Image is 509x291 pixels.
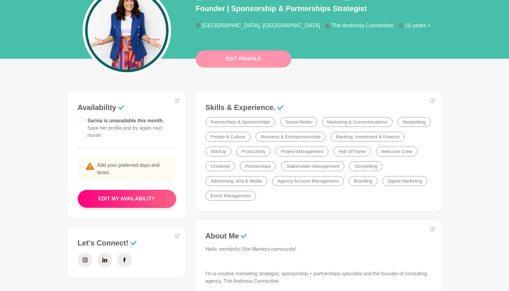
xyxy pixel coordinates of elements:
h3: Let's Connect! [78,238,176,248]
h3: Availability [78,103,176,112]
a: Facebook [117,253,132,267]
h3: Skills & Experience. [206,103,432,112]
button: edit my availability [78,190,176,208]
a: Instagram [78,253,92,267]
p: Founder | Sponsorship & Partnerships Strategist [196,3,441,14]
li: The Androsia Connection [325,23,398,28]
li: 10 years + [398,23,436,28]
button: Edit Profile [196,50,291,68]
p: Add your preferred days and times. [78,157,176,181]
span: Sarina is unavailable this month. [88,118,164,138]
a: LinkedIn [97,253,112,267]
h3: About Me [206,231,432,241]
span: Save her profile and try again next month. [88,125,162,138]
li: [GEOGRAPHIC_DATA], [GEOGRAPHIC_DATA] [196,23,325,28]
p: Hello, wonderful She Mentors community! [206,246,432,253]
p: I'm a creative marketing strategist, sponsorship + partnerships specialist and the founder of con... [206,270,432,285]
